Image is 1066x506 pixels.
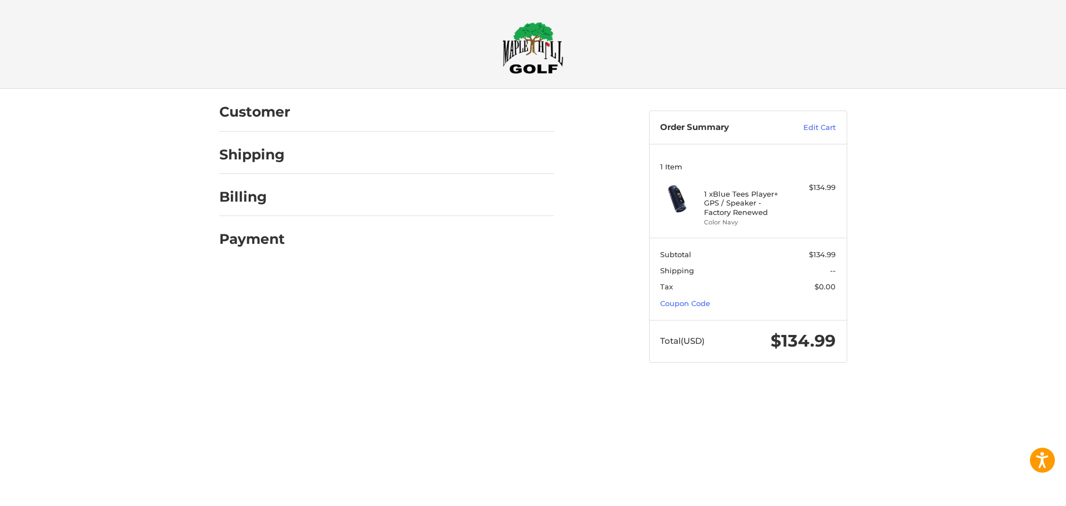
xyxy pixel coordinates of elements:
div: $134.99 [792,182,836,193]
span: $134.99 [771,330,836,351]
h4: 1 x Blue Tees Player+ GPS / Speaker - Factory Renewed [704,189,789,217]
span: Shipping [660,266,694,275]
h2: Payment [219,231,285,248]
span: Tax [660,282,673,291]
h3: Order Summary [660,122,780,133]
h2: Billing [219,188,284,206]
h3: 1 Item [660,162,836,171]
span: -- [830,266,836,275]
span: $0.00 [814,282,836,291]
h2: Shipping [219,146,285,163]
span: $134.99 [809,250,836,259]
span: Subtotal [660,250,691,259]
li: Color Navy [704,218,789,227]
span: Total (USD) [660,335,705,346]
h2: Customer [219,103,290,121]
a: Coupon Code [660,299,710,308]
img: Maple Hill Golf [502,22,564,74]
a: Edit Cart [780,122,836,133]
